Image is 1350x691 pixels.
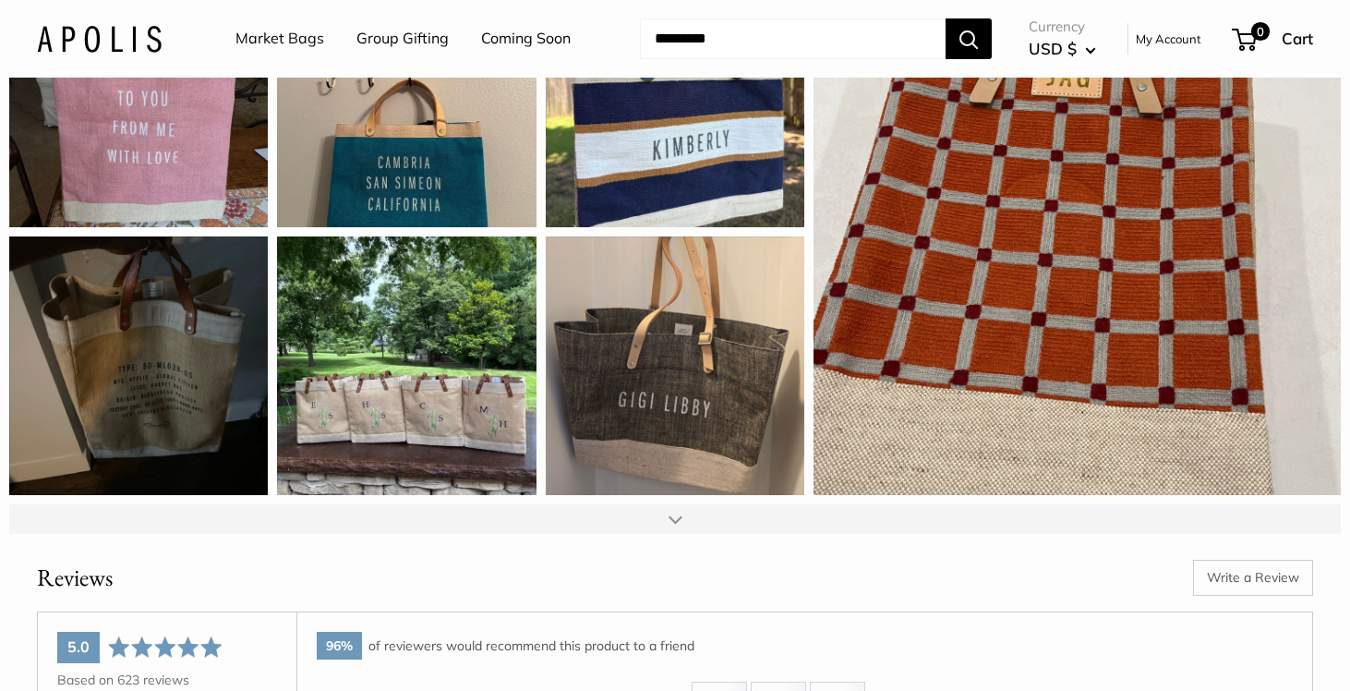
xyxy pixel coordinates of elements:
[1029,14,1096,40] span: Currency
[1234,24,1313,54] a: 0 Cart
[1251,22,1270,41] span: 0
[1029,34,1096,64] button: USD $
[356,25,449,53] a: Group Gifting
[67,637,90,656] span: 5.0
[57,670,277,690] div: Based on 623 reviews
[946,18,992,59] button: Search
[368,637,694,654] span: of reviewers would recommend this product to a friend
[1136,28,1201,50] a: My Account
[1282,29,1313,48] span: Cart
[235,25,324,53] a: Market Bags
[37,25,162,52] img: Apolis
[481,25,571,53] a: Coming Soon
[1029,39,1077,58] span: USD $
[1193,560,1313,595] a: Write a Review
[317,632,362,659] span: 96%
[640,18,946,59] input: Search...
